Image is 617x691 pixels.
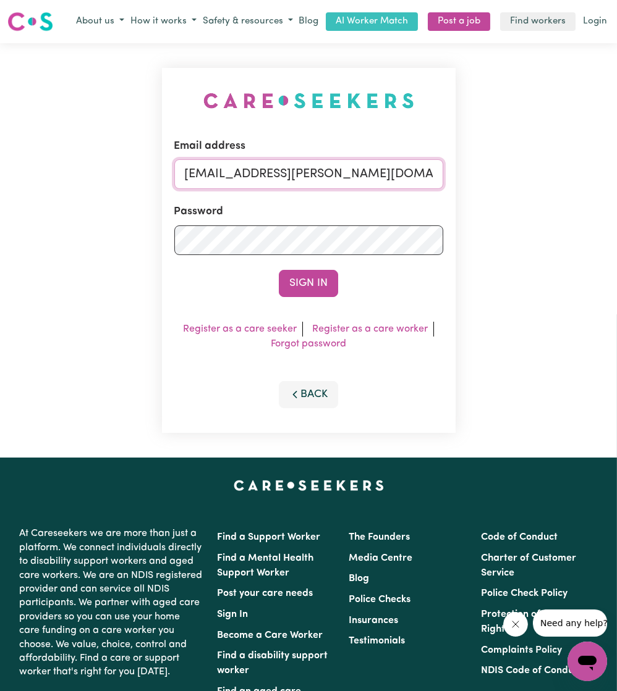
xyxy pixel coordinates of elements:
[481,588,568,598] a: Police Check Policy
[217,588,313,598] a: Post your care needs
[174,159,443,189] input: Email address
[481,666,582,676] a: NDIS Code of Conduct
[326,12,418,31] a: AI Worker Match
[174,138,246,154] label: Email address
[217,609,248,619] a: Sign In
[349,532,410,542] a: The Founders
[174,204,224,220] label: Password
[271,339,346,349] a: Forgot password
[581,12,610,31] a: Login
[481,532,558,542] a: Code of Conduct
[19,522,202,684] p: At Careseekers we are more than just a platform. We connect individuals directly to disability su...
[500,12,576,31] a: Find workers
[349,595,411,605] a: Police Checks
[217,651,328,676] a: Find a disability support worker
[7,10,53,33] img: Careseekers logo
[127,12,200,32] button: How it works
[7,9,75,19] span: Need any help?
[217,630,323,640] a: Become a Care Worker
[533,609,607,637] iframe: Message from company
[7,7,53,36] a: Careseekers logo
[481,553,576,578] a: Charter of Customer Service
[296,12,321,31] a: Blog
[481,609,576,634] a: Protection of Human Rights
[428,12,490,31] a: Post a job
[279,381,338,408] button: Back
[481,645,562,655] a: Complaints Policy
[200,12,296,32] button: Safety & resources
[503,612,528,637] iframe: Close message
[73,12,127,32] button: About us
[349,574,369,584] a: Blog
[568,642,607,681] iframe: Button to launch messaging window
[349,553,412,563] a: Media Centre
[349,636,405,646] a: Testimonials
[349,616,398,626] a: Insurances
[234,480,384,490] a: Careseekers home page
[279,270,338,297] button: Sign In
[184,324,297,334] a: Register as a care seeker
[217,553,313,578] a: Find a Mental Health Support Worker
[313,324,428,334] a: Register as a care worker
[217,532,320,542] a: Find a Support Worker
